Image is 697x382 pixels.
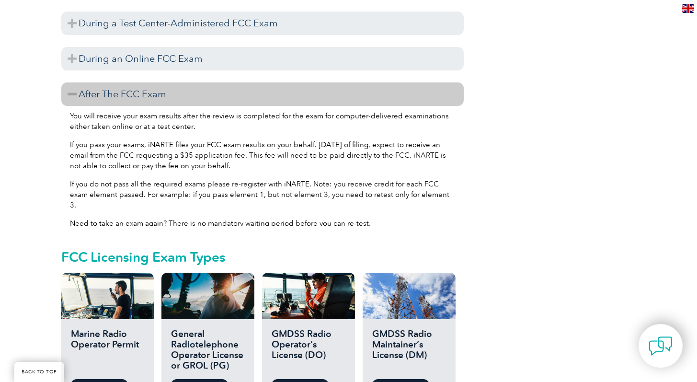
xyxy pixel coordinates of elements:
[71,329,144,372] h2: Marine Radio Operator Permit
[649,334,673,358] img: contact-chat.png
[61,82,464,106] h3: After The FCC Exam
[61,12,464,35] h3: During a Test Center-Administered FCC Exam
[682,4,694,13] img: en
[70,218,455,229] p: Need to take an exam again? There is no mandatory waiting period before you can re-test.
[372,329,446,372] h2: GMDSS Radio Maintainer’s License (DM)
[171,329,244,372] h2: General Radiotelephone Operator License or GROL (PG)
[14,362,64,382] a: BACK TO TOP
[61,249,464,265] h2: FCC Licensing Exam Types
[70,139,455,171] p: If you pass your exams, iNARTE files your FCC exam results on your behalf. [DATE] of filing, expe...
[70,179,455,210] p: If you do not pass all the required exams please re-register with iNARTE. Note: you receive credi...
[272,329,345,372] h2: GMDSS Radio Operator’s License (DO)
[61,47,464,70] h3: During an Online FCC Exam
[70,111,455,132] p: You will receive your exam results after the review is completed for the exam for computer-delive...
